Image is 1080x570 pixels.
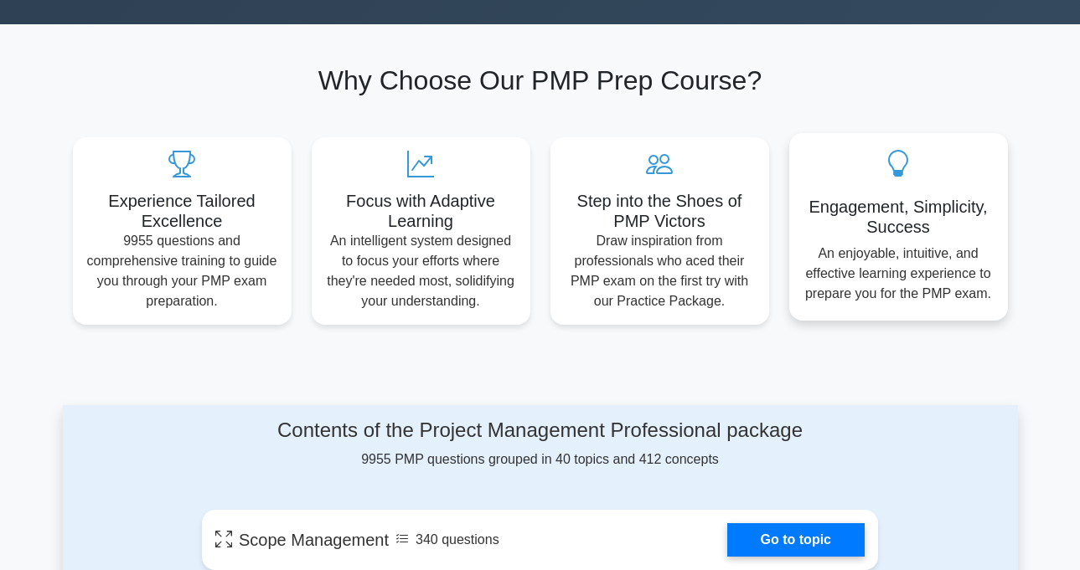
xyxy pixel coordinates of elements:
h4: Contents of the Project Management Professional package [202,419,878,443]
h2: Why Choose Our PMP Prep Course? [73,64,1008,96]
h5: Focus with Adaptive Learning [325,191,517,231]
div: 9955 PMP questions grouped in 40 topics and 412 concepts [202,419,878,470]
h5: Engagement, Simplicity, Success [803,197,995,237]
h5: Experience Tailored Excellence [86,191,278,231]
a: Go to topic [727,523,865,557]
h5: Step into the Shoes of PMP Victors [564,191,756,231]
p: An intelligent system designed to focus your efforts where they're needed most, solidifying your ... [325,231,517,311]
p: An enjoyable, intuitive, and effective learning experience to prepare you for the PMP exam. [803,244,995,304]
p: Draw inspiration from professionals who aced their PMP exam on the first try with our Practice Pa... [564,231,756,311]
p: 9955 questions and comprehensive training to guide you through your PMP exam preparation. [86,231,278,311]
